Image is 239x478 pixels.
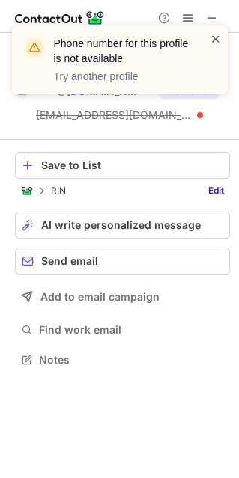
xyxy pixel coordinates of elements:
button: Notes [15,349,230,370]
div: Save to List [41,159,223,171]
button: AI write personalized message [15,212,230,239]
span: AI write personalized message [41,219,201,231]
span: Notes [39,353,224,367]
header: Phone number for this profile is not available [54,36,192,66]
button: Find work email [15,319,230,340]
p: RIN [51,186,66,196]
img: warning [22,36,46,60]
span: Add to email campaign [40,291,160,303]
img: ContactOut [21,185,33,197]
span: Find work email [39,323,224,337]
img: ContactOut v5.3.10 [15,9,105,27]
a: Edit [202,183,230,198]
p: Try another profile [54,69,192,84]
button: Send email [15,248,230,275]
button: Save to List [15,152,230,179]
button: Add to email campaign [15,284,230,310]
span: Send email [41,255,98,267]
